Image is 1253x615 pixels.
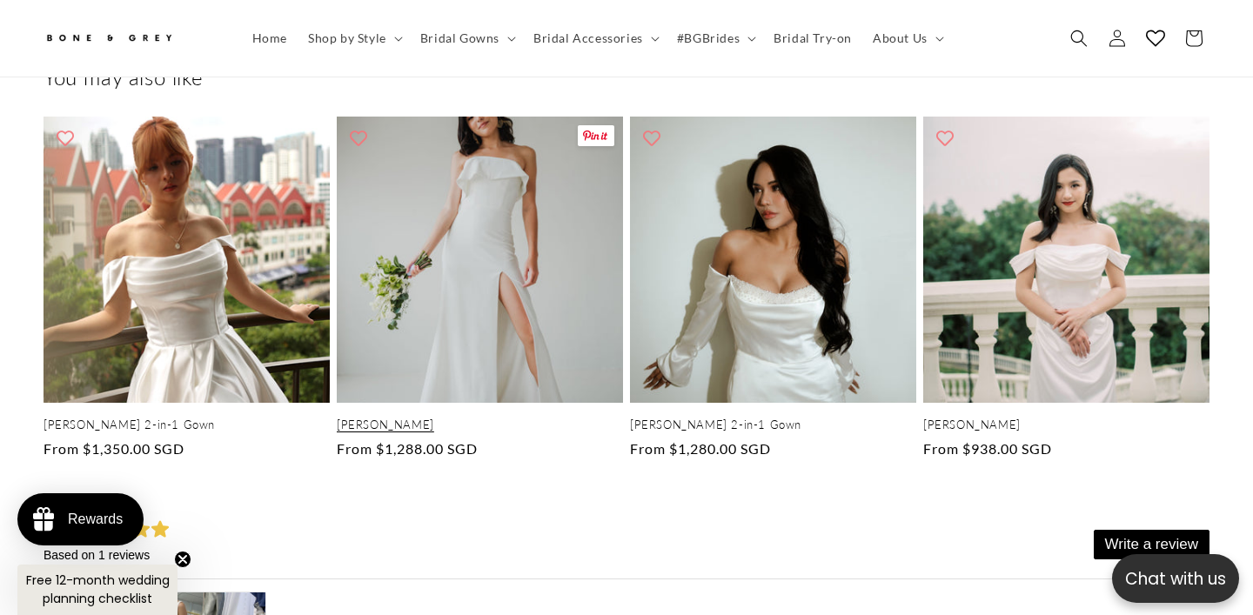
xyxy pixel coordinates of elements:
[1060,19,1098,57] summary: Search
[677,30,740,46] span: #BGBrides
[17,565,178,615] div: Free 12-month wedding planning checklistClose teaser
[337,418,623,432] a: [PERSON_NAME]
[410,20,523,57] summary: Bridal Gowns
[763,20,862,57] a: Bridal Try-on
[533,30,643,46] span: Bridal Accessories
[37,17,224,59] a: Bone and Grey Bridal
[44,24,174,53] img: Bone and Grey Bridal
[178,304,213,323] div: [DATE]
[862,20,951,57] summary: About Us
[242,20,298,57] a: Home
[928,121,962,156] button: Add to wishlist
[4,94,222,294] img: 2049219
[1112,566,1239,592] p: Chat with us
[873,30,928,46] span: About Us
[341,121,376,156] button: Add to wishlist
[667,20,763,57] summary: #BGBrides
[252,30,287,46] span: Home
[48,121,83,156] button: Add to wishlist
[13,352,213,489] div: love how clean and classic their gowns are, went for a gown fitting and [PERSON_NAME] was really ...
[923,418,1209,432] a: [PERSON_NAME]
[1112,554,1239,603] button: Open chatbox
[298,20,410,57] summary: Shop by Style
[1050,31,1166,61] button: Write a review
[174,551,191,568] button: Close teaser
[13,304,128,323] div: [PERSON_NAME]
[44,418,330,432] a: [PERSON_NAME] 2-in-1 Gown
[523,20,667,57] summary: Bridal Accessories
[68,511,123,527] div: Rewards
[308,30,386,46] span: Shop by Style
[26,572,170,607] span: Free 12-month wedding planning checklist
[634,121,669,156] button: Add to wishlist
[774,30,852,46] span: Bridal Try-on
[420,30,499,46] span: Bridal Gowns
[630,418,916,432] a: [PERSON_NAME] 2-in-1 Gown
